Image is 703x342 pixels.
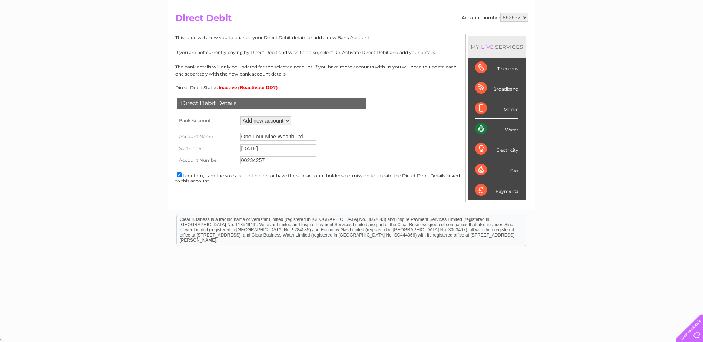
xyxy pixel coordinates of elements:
[238,85,278,90] button: (Reactivate DD?)
[175,131,238,142] th: Account Name
[175,63,528,77] p: The bank details will only be updated for the selected account, if you have more accounts with us...
[175,171,528,184] div: I confirm, I am the sole account holder or have the sole account holder's permission to update th...
[679,31,696,37] a: Log out
[475,98,518,119] div: Mobile
[475,160,518,180] div: Gas
[639,31,649,37] a: Blog
[654,31,672,37] a: Contact
[175,114,238,127] th: Bank Account
[573,31,587,37] a: Water
[468,36,526,57] div: MY SERVICES
[177,4,527,36] div: Clear Business is a trading name of Verastar Limited (registered in [GEOGRAPHIC_DATA] No. 3667643...
[175,154,238,166] th: Account Number
[175,49,528,56] p: If you are not currently paying by Direct Debit and wish to do so, select Re-Activate Direct Debi...
[475,119,518,139] div: Water
[591,31,607,37] a: Energy
[462,13,528,22] div: Account number
[177,98,366,109] div: Direct Debit Details
[24,19,62,42] img: logo.png
[563,4,614,13] a: 0333 014 3131
[175,142,238,154] th: Sort Code
[175,34,528,41] p: This page will allow you to change your Direct Debit details or add a new Bank Account.
[175,85,528,90] div: Direct Debit Status:
[219,85,237,90] span: Inactive
[175,13,528,27] h2: Direct Debit
[475,139,518,160] div: Electricity
[475,58,518,78] div: Telecoms
[612,31,634,37] a: Telecoms
[480,43,495,50] div: LIVE
[475,78,518,98] div: Broadband
[475,180,518,200] div: Payments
